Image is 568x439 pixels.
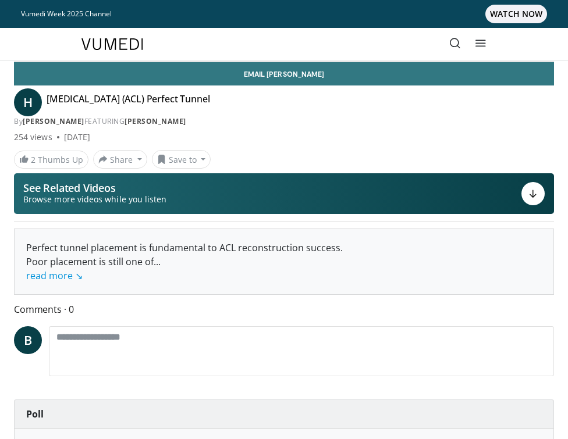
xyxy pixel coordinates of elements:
span: WATCH NOW [485,5,547,23]
span: Browse more videos while you listen [23,194,166,205]
a: B [14,326,42,354]
a: 2 Thumbs Up [14,151,88,169]
p: See Related Videos [23,182,166,194]
strong: Poll [26,408,44,420]
a: [PERSON_NAME] [125,116,186,126]
a: Email [PERSON_NAME] [14,62,554,85]
img: VuMedi Logo [81,38,143,50]
button: Save to [152,150,211,169]
a: Vumedi Week 2025 ChannelWATCH NOW [21,5,547,23]
button: See Related Videos Browse more videos while you listen [14,173,554,214]
span: 254 views [14,131,52,143]
h4: [MEDICAL_DATA] (ACL) Perfect Tunnel [47,93,210,112]
a: read more ↘ [26,269,83,282]
div: Perfect tunnel placement is fundamental to ACL reconstruction success. Poor placement is still on... [26,241,542,283]
a: [PERSON_NAME] [23,116,84,126]
span: Comments 0 [14,302,554,317]
a: H [14,88,42,116]
span: 2 [31,154,35,165]
button: Share [93,150,147,169]
div: By FEATURING [14,116,554,127]
div: [DATE] [64,131,90,143]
